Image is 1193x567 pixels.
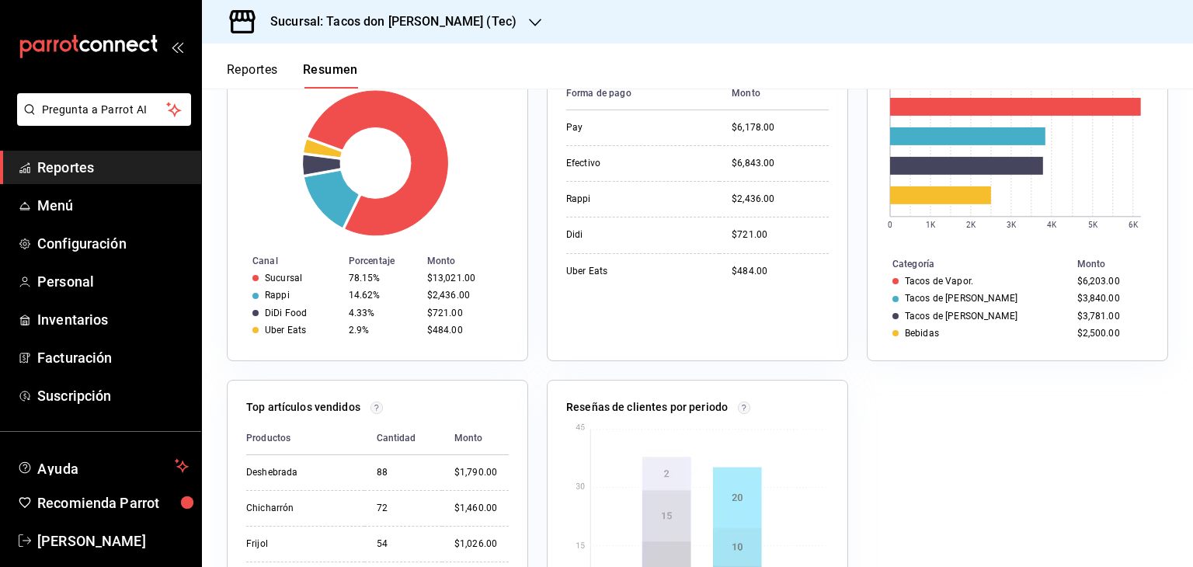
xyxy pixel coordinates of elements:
div: Rappi [265,290,290,301]
div: $2,500.00 [1077,328,1143,339]
span: Configuración [37,233,189,254]
div: $6,178.00 [732,121,829,134]
div: 2.9% [349,325,415,336]
div: Sucursal [265,273,302,283]
div: $484.00 [732,265,829,278]
div: $2,436.00 [427,290,503,301]
text: 0 [888,221,892,229]
div: 4.33% [349,308,415,318]
text: 6K [1129,221,1139,229]
span: Menú [37,195,189,216]
div: Didi [566,228,707,242]
div: $1,460.00 [454,502,509,515]
th: Canal [228,252,343,270]
th: Productos [246,422,364,455]
div: $1,026.00 [454,537,509,551]
text: 1K [926,221,936,229]
div: Efectivo [566,157,707,170]
text: 2K [966,221,976,229]
text: 3K [1007,221,1017,229]
div: navigation tabs [227,62,358,89]
div: $3,781.00 [1077,311,1143,322]
div: Tacos de [PERSON_NAME] [905,311,1017,322]
button: open_drawer_menu [171,40,183,53]
span: Ayuda [37,457,169,475]
div: $13,021.00 [427,273,503,283]
div: Deshebrada [246,466,352,479]
th: Forma de pago [566,77,719,110]
div: DiDi Food [265,308,307,318]
span: [PERSON_NAME] [37,530,189,551]
div: Uber Eats [566,265,707,278]
div: $3,840.00 [1077,293,1143,304]
div: 72 [377,502,430,515]
th: Categoría [868,256,1071,273]
span: Personal [37,271,189,292]
button: Resumen [303,62,358,89]
p: Top artículos vendidos [246,399,360,416]
th: Monto [442,422,509,455]
span: Pregunta a Parrot AI [42,102,167,118]
div: 88 [377,466,430,479]
div: 14.62% [349,290,415,301]
button: Reportes [227,62,278,89]
th: Monto [421,252,527,270]
th: Monto [719,77,829,110]
div: Tacos de Vapor. [905,276,973,287]
div: $721.00 [732,228,829,242]
div: 78.15% [349,273,415,283]
div: Rappi [566,193,707,206]
div: Tacos de [PERSON_NAME] [905,293,1017,304]
span: Facturación [37,347,189,368]
th: Porcentaje [343,252,421,270]
button: Pregunta a Parrot AI [17,93,191,126]
div: $1,790.00 [454,466,509,479]
div: $484.00 [427,325,503,336]
th: Monto [1071,256,1167,273]
div: $6,843.00 [732,157,829,170]
div: $721.00 [427,308,503,318]
div: $6,203.00 [1077,276,1143,287]
text: 5K [1088,221,1098,229]
div: 54 [377,537,430,551]
div: Bebidas [905,328,939,339]
div: Pay [566,121,707,134]
p: Reseñas de clientes por periodo [566,399,728,416]
h3: Sucursal: Tacos don [PERSON_NAME] (Tec) [258,12,517,31]
div: Uber Eats [265,325,306,336]
span: Recomienda Parrot [37,492,189,513]
span: Reportes [37,157,189,178]
text: 4K [1047,221,1057,229]
div: $2,436.00 [732,193,829,206]
div: Frijol [246,537,352,551]
div: Chicharrón [246,502,352,515]
th: Cantidad [364,422,442,455]
a: Pregunta a Parrot AI [11,113,191,129]
span: Suscripción [37,385,189,406]
span: Inventarios [37,309,189,330]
